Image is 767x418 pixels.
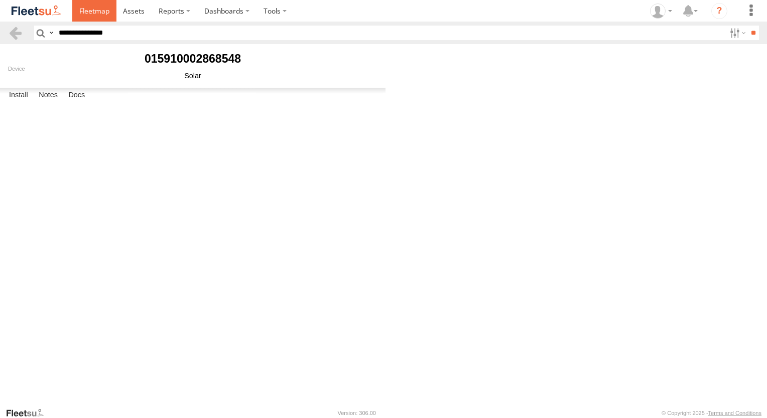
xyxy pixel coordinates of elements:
label: Search Filter Options [726,26,747,40]
a: Back to previous Page [8,26,23,40]
div: Version: 306.00 [338,410,376,416]
a: Visit our Website [6,408,52,418]
div: Taylor Hager [647,4,676,19]
label: Search Query [47,26,55,40]
i: ? [711,3,727,19]
div: © Copyright 2025 - [662,410,761,416]
label: Install [4,88,33,102]
img: fleetsu-logo-horizontal.svg [10,4,62,18]
div: Solar [8,72,377,80]
label: Notes [34,88,63,102]
b: 015910002868548 [145,52,241,65]
div: Device [8,66,377,72]
label: Docs [63,88,90,102]
a: Terms and Conditions [708,410,761,416]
